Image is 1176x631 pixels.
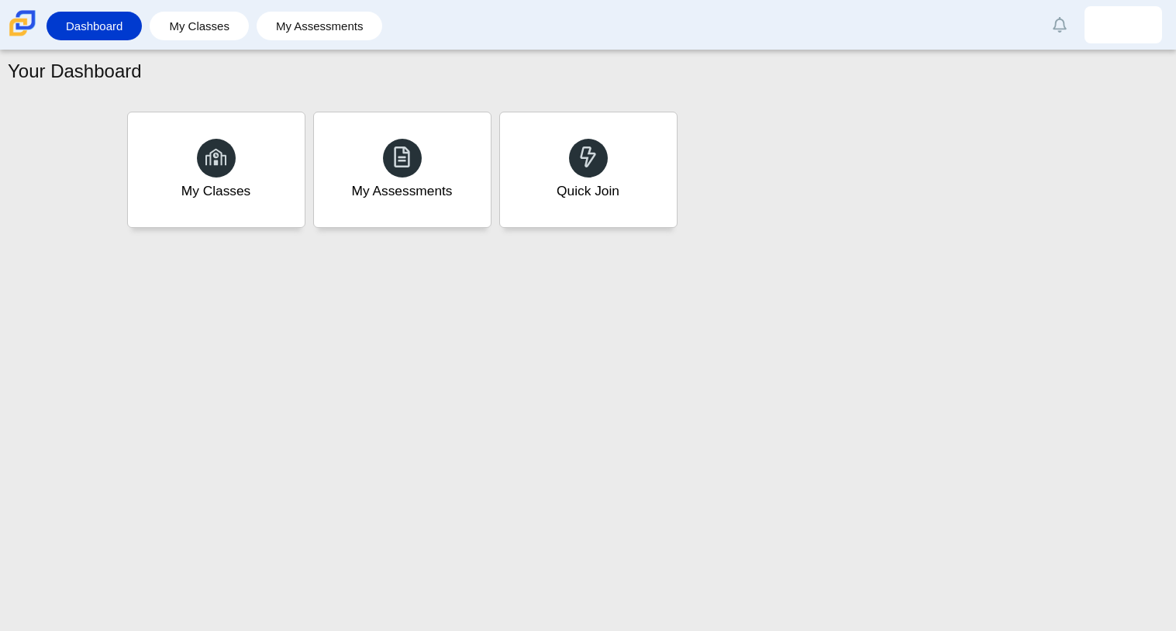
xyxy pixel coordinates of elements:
[264,12,375,40] a: My Assessments
[1085,6,1162,43] a: christopher.randal.EZwbYq
[6,29,39,42] a: Carmen School of Science & Technology
[557,181,619,201] div: Quick Join
[181,181,251,201] div: My Classes
[8,58,142,84] h1: Your Dashboard
[352,181,453,201] div: My Assessments
[54,12,134,40] a: Dashboard
[313,112,491,228] a: My Assessments
[1111,12,1136,37] img: christopher.randal.EZwbYq
[1043,8,1077,42] a: Alerts
[157,12,241,40] a: My Classes
[499,112,678,228] a: Quick Join
[6,7,39,40] img: Carmen School of Science & Technology
[127,112,305,228] a: My Classes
